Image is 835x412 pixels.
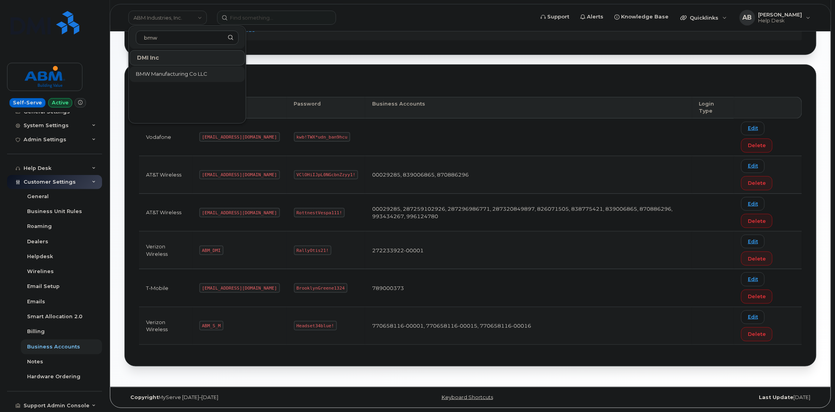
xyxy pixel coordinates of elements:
button: Delete [741,176,773,190]
a: Edit [741,235,765,248]
a: Knowledge Base [609,9,674,25]
span: Delete [748,217,766,225]
input: Search [136,31,239,45]
td: Verizon Wireless [139,232,192,269]
span: Alerts [587,13,604,21]
td: 00029285, 287259102926, 287296986771, 287320849897, 826071505, 838775421, 839006865, 870886296, 9... [365,194,692,232]
code: [EMAIL_ADDRESS][DOMAIN_NAME] [199,208,280,217]
a: BMW Manufacturing Co LLC [130,66,245,82]
div: Bell Integration Logins [139,79,802,90]
a: Alerts [575,9,609,25]
a: Edit [741,122,765,135]
code: RallyOtis21! [294,246,331,255]
td: T-Mobile [139,269,192,307]
td: Vodafone [139,118,192,156]
button: Delete [741,139,773,153]
a: Edit [741,310,765,324]
a: Edit [741,272,765,286]
span: Support [548,13,570,21]
code: [EMAIL_ADDRESS][DOMAIN_NAME] [199,170,280,180]
span: AB [743,13,752,22]
span: Delete [748,330,766,338]
code: Headset34blue! [294,321,337,330]
button: Delete [741,290,773,304]
td: 272233922-00001 [365,232,692,269]
strong: Copyright [130,394,159,400]
code: RottnestVespa111! [294,208,345,217]
a: ABM Industries, Inc. [128,11,207,25]
button: Delete [741,214,773,228]
code: BrooklynGreene1324 [294,283,347,293]
input: Find something... [217,11,336,25]
td: Verizon Wireless [139,307,192,345]
th: Password [287,97,365,118]
td: 00029285, 839006865, 870886296 [365,156,692,194]
td: 789000373 [365,269,692,307]
span: Delete [748,255,766,263]
a: Support [535,9,575,25]
th: Login Type [692,97,734,118]
span: Help Desk [758,18,802,24]
code: VClOHiIJpL0NGcbnZzyy1! [294,170,358,180]
div: Alex Bradshaw [734,10,816,26]
span: Delete [748,179,766,187]
span: Delete [748,142,766,149]
strong: Last Update [759,394,794,400]
span: Delete [748,293,766,300]
code: [EMAIL_ADDRESS][DOMAIN_NAME] [199,283,280,293]
code: kwb!TWX*udn_ban9hcu [294,132,350,142]
span: [PERSON_NAME] [758,11,802,18]
code: ABM_DMI [199,246,223,255]
a: Edit [741,197,765,211]
th: Business Accounts [365,97,692,118]
code: [EMAIL_ADDRESS][DOMAIN_NAME] [199,132,280,142]
span: Quicklinks [690,15,719,21]
code: ABM_S_M [199,321,223,330]
div: Quicklinks [675,10,733,26]
div: [DATE] [586,394,817,401]
button: Delete [741,327,773,341]
span: BMW Manufacturing Co LLC [136,70,207,78]
span: Knowledge Base [621,13,669,21]
td: AT&T Wireless [139,156,192,194]
div: DMI Inc [130,50,245,66]
button: Delete [741,252,773,266]
div: MyServe [DATE]–[DATE] [124,394,355,401]
td: 770658116-00001, 770658116-00015, 770658116-00016 [365,307,692,345]
a: Keyboard Shortcuts [442,394,493,400]
a: Edit [741,159,765,173]
td: AT&T Wireless [139,194,192,232]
